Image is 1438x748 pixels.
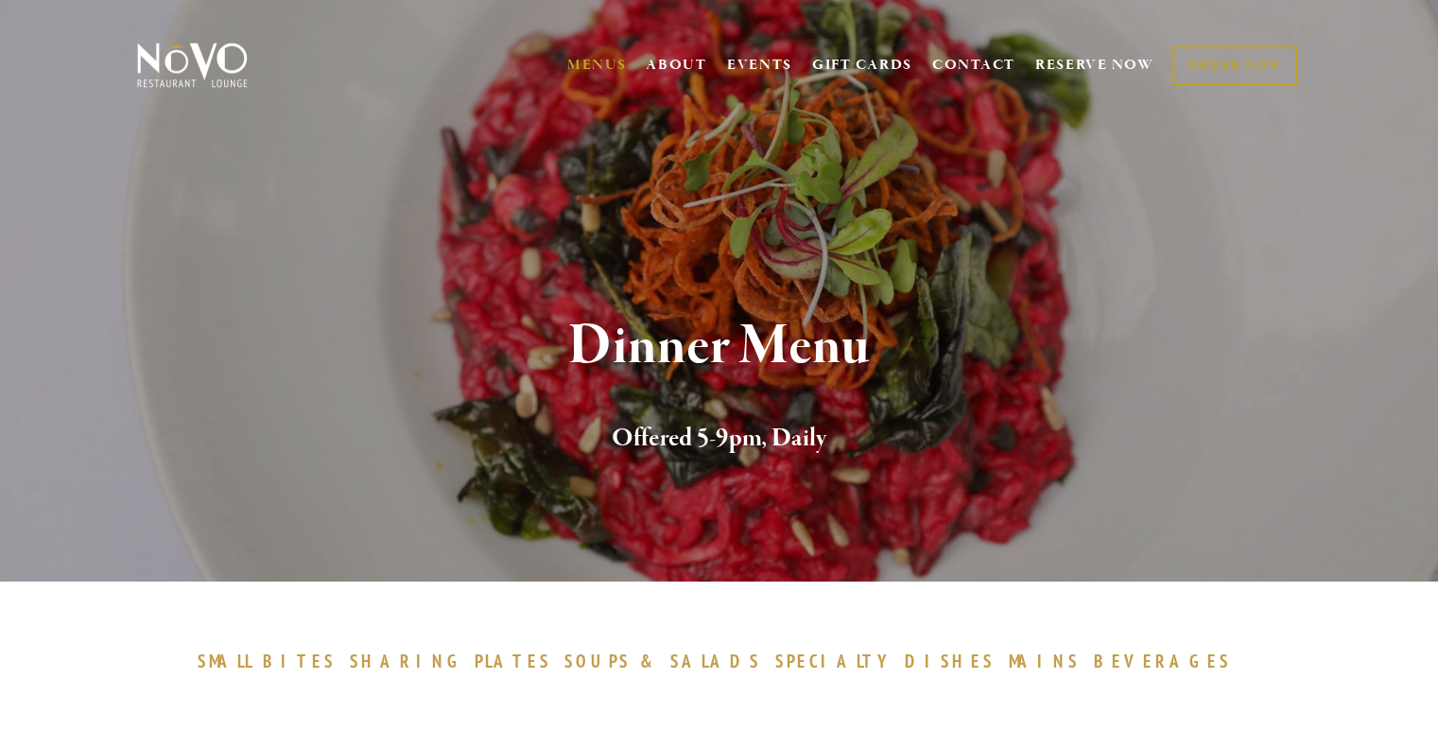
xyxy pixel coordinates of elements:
[198,650,346,672] a: SMALLBITES
[1009,650,1089,672] a: MAINS
[646,56,707,75] a: ABOUT
[350,650,465,672] span: SHARING
[1035,47,1154,83] a: RESERVE NOW
[1172,46,1296,85] a: ORDER NOW
[263,650,336,672] span: BITES
[564,650,631,672] span: SOUPS
[640,650,661,672] span: &
[475,650,551,672] span: PLATES
[670,650,761,672] span: SALADS
[1094,650,1241,672] a: BEVERAGES
[905,650,995,672] span: DISHES
[133,42,251,89] img: Novo Restaurant &amp; Lounge
[775,650,896,672] span: SPECIALTY
[168,316,1271,377] h1: Dinner Menu
[350,650,560,672] a: SHARINGPLATES
[727,56,792,75] a: EVENTS
[198,650,254,672] span: SMALL
[567,56,627,75] a: MENUS
[1094,650,1232,672] span: BEVERAGES
[775,650,1004,672] a: SPECIALTYDISHES
[1009,650,1080,672] span: MAINS
[168,419,1271,459] h2: Offered 5-9pm, Daily
[932,47,1015,83] a: CONTACT
[564,650,770,672] a: SOUPS&SALADS
[812,47,912,83] a: GIFT CARDS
